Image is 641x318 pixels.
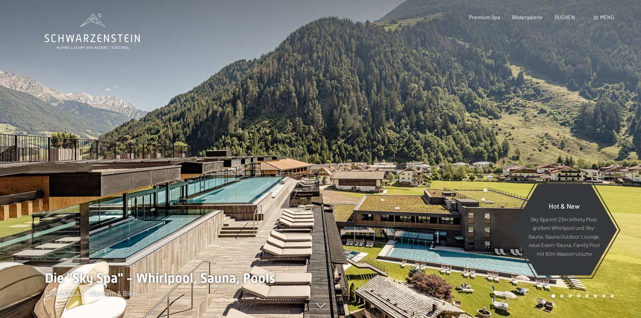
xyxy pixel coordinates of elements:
div: Carousel Page 1 (Current Slide) [551,294,555,298]
div: Carousel Page 6 [594,294,597,298]
a: BUCHEN [555,14,575,20]
div: Carousel Page 3 [568,294,572,298]
div: Carousel Page 8 [610,294,614,298]
div: Carousel Page 2 [560,294,564,298]
div: Carousel Page 5 [585,294,589,298]
div: Carousel Pagination [549,294,614,298]
div: Carousel Page 4 [577,294,580,298]
a: Hot & New Sky Spa mit 23m Infinity Pool, großem Whirlpool und Sky-Sauna, Sauna Outdoor Lounge, ne... [511,183,617,276]
div: Carousel Page 7 [602,294,606,298]
a: Premium Spa [469,14,500,20]
span: Menü [600,14,614,20]
span: Hot & New [549,202,580,210]
a: Bildergalerie [512,14,543,20]
p: Sky Spa mit 23m Infinity Pool, großem Whirlpool und Sky-Sauna, Sauna Outdoor Lounge, neue Event-S... [528,215,601,258]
